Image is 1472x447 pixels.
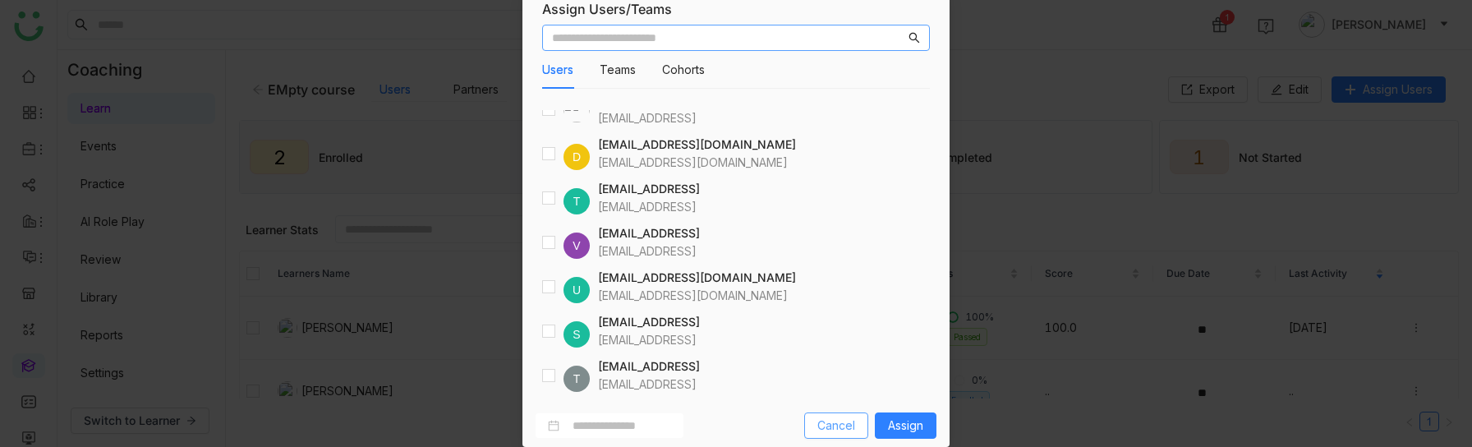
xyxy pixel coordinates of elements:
h4: [EMAIL_ADDRESS] [598,357,700,376]
h4: [EMAIL_ADDRESS] [598,313,700,331]
span: Cancel [817,417,855,435]
span: Assign [888,417,923,435]
button: Users [542,61,573,79]
div: [EMAIL_ADDRESS] [598,331,700,349]
button: Cancel [804,412,868,439]
div: T [563,188,590,214]
div: S [563,321,590,348]
div: V [563,233,590,259]
div: U [563,277,590,303]
button: Teams [600,61,636,79]
div: [EMAIL_ADDRESS][DOMAIN_NAME] [598,287,796,305]
h4: [EMAIL_ADDRESS][DOMAIN_NAME] [598,136,796,154]
div: T [563,366,590,392]
div: D [563,144,590,170]
div: [EMAIL_ADDRESS] [598,198,700,216]
button: Cohorts [662,61,705,79]
h4: [EMAIL_ADDRESS][DOMAIN_NAME] [598,269,796,287]
h4: [EMAIL_ADDRESS] [598,180,700,198]
div: [EMAIL_ADDRESS][DOMAIN_NAME] [598,154,796,172]
div: [EMAIL_ADDRESS] [598,376,700,394]
h4: [EMAIL_ADDRESS] [598,224,700,242]
div: [EMAIL_ADDRESS] [598,242,700,260]
div: [EMAIL_ADDRESS] [598,109,820,127]
button: Assign [875,412,936,439]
